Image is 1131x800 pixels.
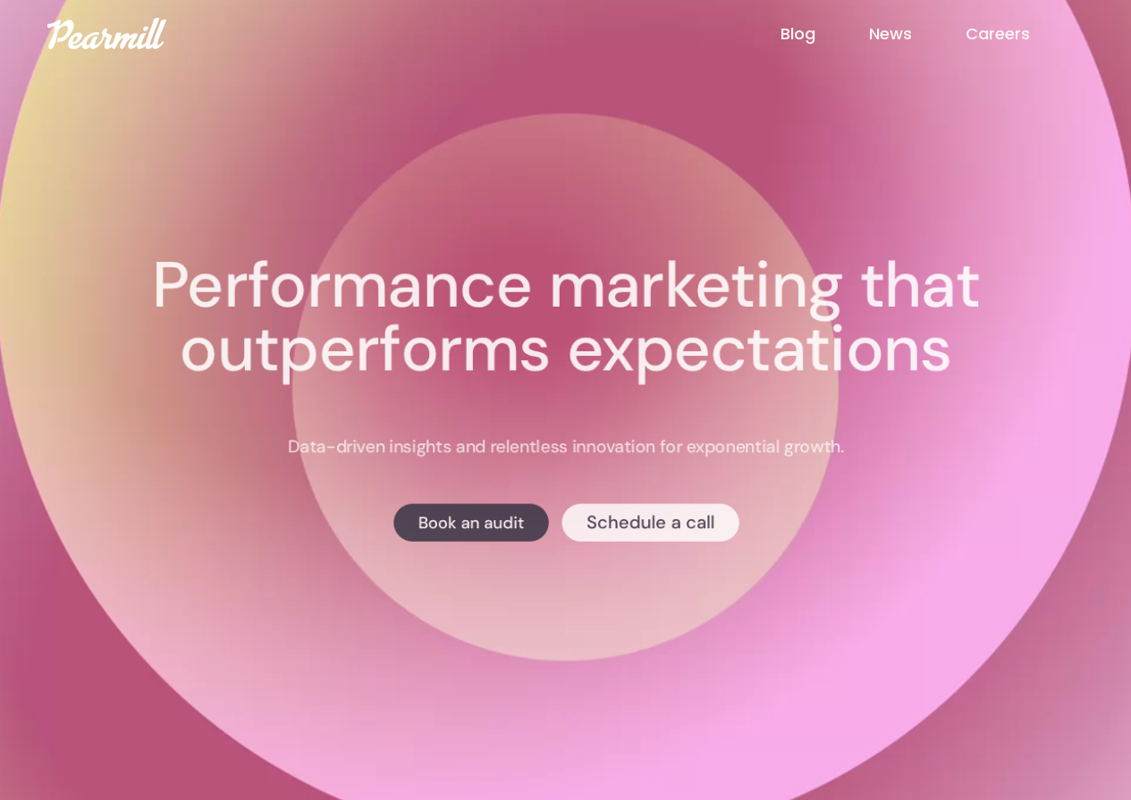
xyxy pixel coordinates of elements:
[392,503,548,541] a: Book an audit
[869,22,966,46] a: News
[781,22,869,46] a: Blog
[47,18,166,49] img: Pearmill logo
[288,434,844,458] p: Data-driven insights and relentless innovation for exponential growth.
[966,22,1084,46] a: Careers
[94,253,1037,381] h1: Performance marketing that outperforms expectations
[561,503,738,541] a: Schedule a call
